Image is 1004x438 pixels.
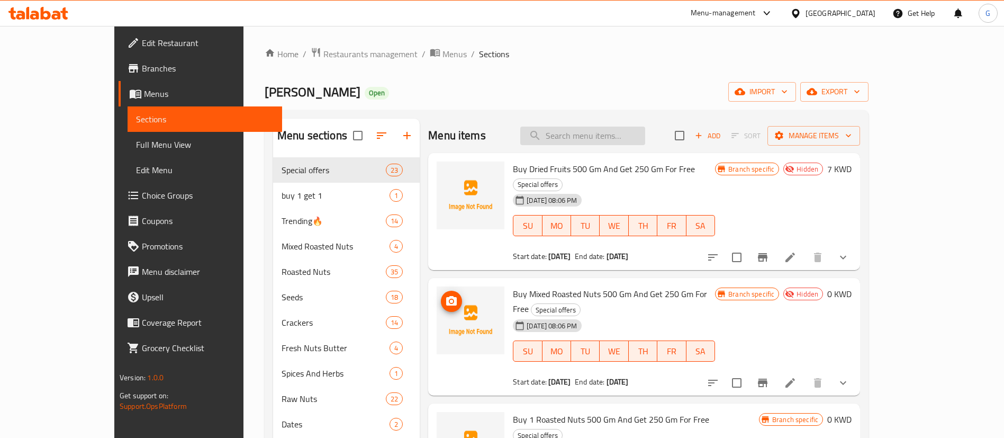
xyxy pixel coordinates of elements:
span: Restaurants management [323,48,418,60]
span: Sort sections [369,123,394,148]
span: Version: [120,371,146,385]
span: FR [662,344,682,359]
button: show more [830,370,856,396]
span: Add [693,130,722,142]
span: Promotions [142,240,274,253]
span: [PERSON_NAME] [265,80,360,104]
span: 14 [386,216,402,226]
span: Raw Nuts [282,392,386,405]
img: Buy Dried Fruits 500 Gm And Get 250 Gm For Free [437,162,504,229]
span: 22 [386,394,402,404]
span: Mixed Roasted Nuts [282,240,390,253]
span: Buy 1 Roasted Nuts 500 Gm And Get 250 Gm For Free [513,412,709,427]
div: items [386,291,403,303]
button: Add [691,128,725,144]
nav: breadcrumb [265,47,869,61]
span: FR [662,218,682,234]
span: Sections [136,113,274,126]
div: Special offers [282,164,386,176]
a: Choice Groups [119,183,282,208]
a: Edit Menu [128,157,282,183]
span: 35 [386,267,402,277]
button: SA [686,215,715,236]
span: 4 [390,242,402,252]
button: MO [542,341,571,362]
img: Buy Mixed Roasted Nuts 500 Gm And Get 250 Gm For Free [437,287,504,354]
span: Branches [142,62,274,75]
a: Upsell [119,284,282,310]
span: TU [575,344,595,359]
span: MO [547,344,567,359]
b: [DATE] [607,375,629,389]
button: FR [657,341,686,362]
span: Full Menu View [136,138,274,151]
button: MO [542,215,571,236]
span: 1 [390,369,402,379]
span: import [737,85,788,99]
button: show more [830,245,856,270]
span: Start date: [513,249,547,263]
h2: Menu sections [277,128,347,144]
div: items [386,214,403,227]
span: Crackers [282,316,386,329]
button: WE [600,215,628,236]
a: Menus [430,47,467,61]
button: SA [686,341,715,362]
li: / [422,48,426,60]
a: Coupons [119,208,282,234]
div: Trending🔥14 [273,208,420,234]
span: Seeds [282,291,386,303]
span: SU [518,218,538,234]
b: [DATE] [548,375,571,389]
span: Special offers [531,304,580,316]
span: Select all sections [347,124,369,147]
span: Open [365,88,389,97]
button: delete [805,370,830,396]
span: [DATE] 08:06 PM [522,195,581,205]
div: items [390,367,403,380]
a: Edit Restaurant [119,30,282,56]
div: Dates2 [273,412,420,437]
div: Raw Nuts22 [273,386,420,412]
button: sort-choices [700,370,726,396]
span: TU [575,218,595,234]
span: 23 [386,165,402,175]
span: Hidden [792,289,822,299]
h6: 0 KWD [827,412,852,427]
button: upload picture [441,291,462,312]
span: G [985,7,990,19]
span: 1.0.0 [147,371,164,385]
span: Select section [668,124,691,147]
div: Seeds18 [273,284,420,310]
span: SU [518,344,538,359]
div: items [390,418,403,431]
li: / [471,48,475,60]
span: Fresh Nuts Butter [282,342,390,354]
div: items [386,265,403,278]
li: / [303,48,306,60]
span: Menu disclaimer [142,265,274,278]
span: Get support on: [120,389,168,403]
span: Grocery Checklist [142,342,274,354]
span: Menus [442,48,467,60]
span: SA [691,218,711,234]
a: Grocery Checklist [119,335,282,361]
span: End date: [575,375,604,389]
span: 4 [390,343,402,353]
button: delete [805,245,830,270]
svg: Show Choices [837,251,849,264]
button: Branch-specific-item [750,370,775,396]
div: buy 1 get 1 [282,189,390,202]
span: Menus [144,87,274,100]
a: Restaurants management [311,47,418,61]
h2: Menu items [428,128,486,144]
span: Coverage Report [142,316,274,329]
div: Special offers23 [273,157,420,183]
span: Buy Mixed Roasted Nuts 500 Gm And Get 250 Gm For Free [513,286,707,317]
span: 2 [390,419,402,430]
b: [DATE] [607,249,629,263]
